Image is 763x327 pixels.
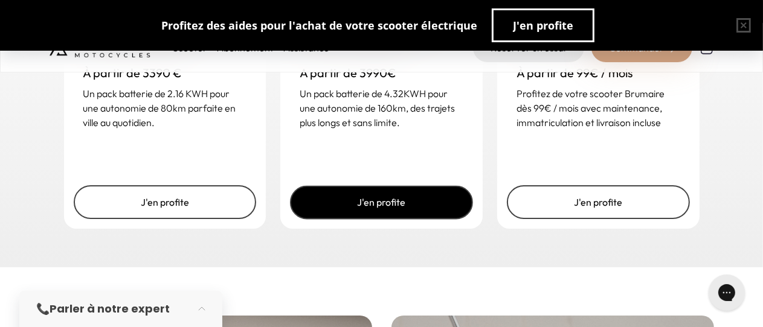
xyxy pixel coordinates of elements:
iframe: Gorgias live chat messenger [703,270,751,315]
a: J'en profite [290,185,473,219]
p: Un pack batterie de 4.32KWH pour une autonomie de 160km, des trajets plus longs et sans limite. [300,86,463,130]
a: J'en profite [74,185,257,219]
h3: À partir de 3390 € [83,65,247,81]
a: J'en profite [507,185,690,219]
h3: A partir de 3990€ [300,65,463,81]
p: Profitez de votre scooter Brumaire dès 99€ / mois avec maintenance, immatriculation et livraison ... [517,86,680,130]
h3: À partir de 99€ / mois [517,65,680,81]
p: Un pack batterie de 2.16 KWH pour une autonomie de 80km parfaite en ville au quotidien. [83,86,247,130]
